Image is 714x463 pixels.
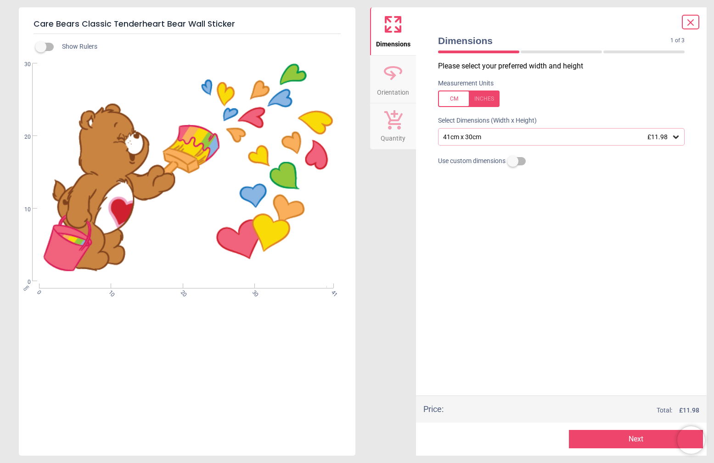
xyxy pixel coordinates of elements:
[34,15,341,34] h5: Care Bears Classic Tenderheart Bear Wall Sticker
[250,289,256,295] span: 30
[107,289,112,295] span: 10
[670,37,685,45] span: 1 of 3
[647,133,668,141] span: £11.98
[377,84,409,97] span: Orientation
[370,56,416,103] button: Orientation
[679,406,699,415] span: £
[431,116,537,125] label: Select Dimensions (Width x Height)
[442,133,671,141] div: 41cm x 30cm
[13,278,31,286] span: 0
[370,7,416,55] button: Dimensions
[179,289,185,295] span: 20
[438,61,692,71] p: Please select your preferred width and height
[438,157,506,166] span: Use custom dimensions
[569,430,703,448] button: Next
[376,35,410,49] span: Dimensions
[370,103,416,149] button: Quantity
[41,41,355,52] div: Show Rulers
[13,206,31,214] span: 10
[35,289,41,295] span: 0
[423,403,444,415] div: Price :
[683,407,699,414] span: 11.98
[438,34,670,47] span: Dimensions
[381,130,405,143] span: Quantity
[13,61,31,68] span: 30
[329,289,335,295] span: 41
[677,426,705,454] iframe: Brevo live chat
[457,406,699,415] div: Total:
[22,284,30,292] span: cm
[13,133,31,141] span: 20
[438,79,494,88] label: Measurement Units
